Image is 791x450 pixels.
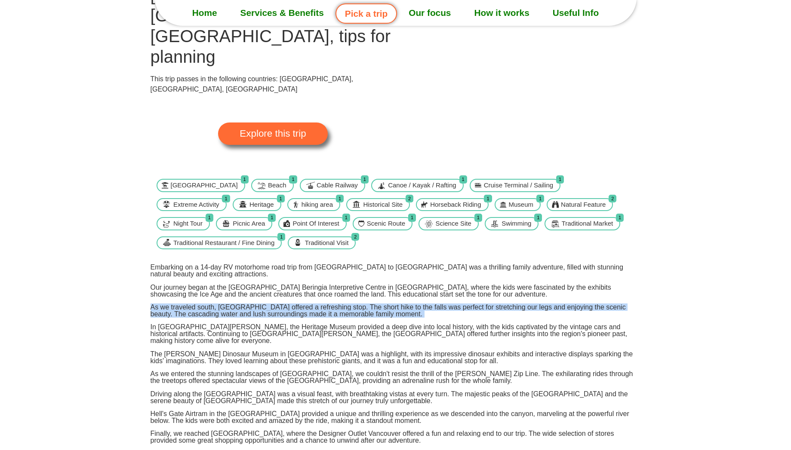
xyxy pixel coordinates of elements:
[222,195,230,203] span: 1
[462,2,541,24] a: How it works
[206,214,213,222] span: 1
[342,214,350,222] span: 1
[289,175,297,184] span: 1
[499,219,533,229] span: Swimming
[406,195,413,203] span: 2
[218,122,327,145] a: Explore this trip
[171,200,222,210] span: Extreme Activity
[474,214,482,222] span: 1
[351,233,359,241] span: 2
[609,195,616,203] span: 2
[169,181,240,190] span: [GEOGRAPHIC_DATA]
[482,181,555,190] span: Cruise Terminal / Sailing
[151,430,641,444] p: Finally, we reached [GEOGRAPHIC_DATA], where the Designer Outlet Vancouver offered a fun and rela...
[151,304,641,318] p: As we traveled south, [GEOGRAPHIC_DATA] offered a refreshing stop. The short hike to the falls wa...
[408,214,416,222] span: 1
[247,200,276,210] span: Heritage
[560,219,616,229] span: Traditional Market
[336,195,344,203] span: 1
[536,195,544,203] span: 1
[229,2,335,24] a: Services & Benefits
[277,195,285,203] span: 1
[231,219,267,229] span: Picnic Area
[268,214,276,222] span: 1
[556,175,564,184] span: 1
[151,370,641,384] p: As we entered the stunning landscapes of [GEOGRAPHIC_DATA], we couldn't resist the thrill of the ...
[397,2,462,24] a: Our focus
[241,175,249,184] span: 1
[151,284,641,298] p: Our journey began at the [GEOGRAPHIC_DATA] Beringia Interpretive Centre in [GEOGRAPHIC_DATA], whe...
[155,2,637,24] nav: Menu
[484,195,492,203] span: 1
[151,75,354,93] span: This trip passes in the following countries: [GEOGRAPHIC_DATA], [GEOGRAPHIC_DATA], [GEOGRAPHIC_DATA]
[151,410,641,424] p: Hell's Gate Airtram in the [GEOGRAPHIC_DATA] provided a unique and thrilling experience as we des...
[314,181,360,190] span: Cable Railway
[361,175,369,184] span: 1
[303,238,351,248] span: Traditional Visit
[365,219,407,229] span: Scenic Route
[151,391,641,404] p: Driving along the [GEOGRAPHIC_DATA] was a visual feast, with breathtaking vistas at every turn. T...
[171,219,205,229] span: Night Tour
[428,200,483,210] span: Horseback Riding
[151,264,641,278] p: Embarking on a 14-day RV motorhome road trip from [GEOGRAPHIC_DATA] to [GEOGRAPHIC_DATA] was a th...
[559,200,608,210] span: Natural Feature
[541,2,610,24] a: Useful Info
[266,181,289,190] span: Beach
[299,200,335,210] span: hiking area
[240,129,306,138] span: Explore this trip
[181,2,229,24] a: Home
[335,3,397,24] a: Pick a trip
[151,324,641,344] p: In [GEOGRAPHIC_DATA][PERSON_NAME], the Heritage Museum provided a deep dive into local history, w...
[534,214,542,222] span: 1
[361,200,405,210] span: Historical Site
[290,219,341,229] span: Point Of Interest
[151,351,641,364] p: The [PERSON_NAME] Dinosaur Museum in [GEOGRAPHIC_DATA] was a highlight, with its impressive dinos...
[433,219,473,229] span: Science Site
[386,181,458,190] span: Canoe / Kayak / Rafting
[507,200,536,210] span: Museum
[171,238,277,248] span: Traditional Restaurant / Fine Dining
[459,175,467,184] span: 1
[616,214,624,222] span: 1
[277,233,285,241] span: 1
